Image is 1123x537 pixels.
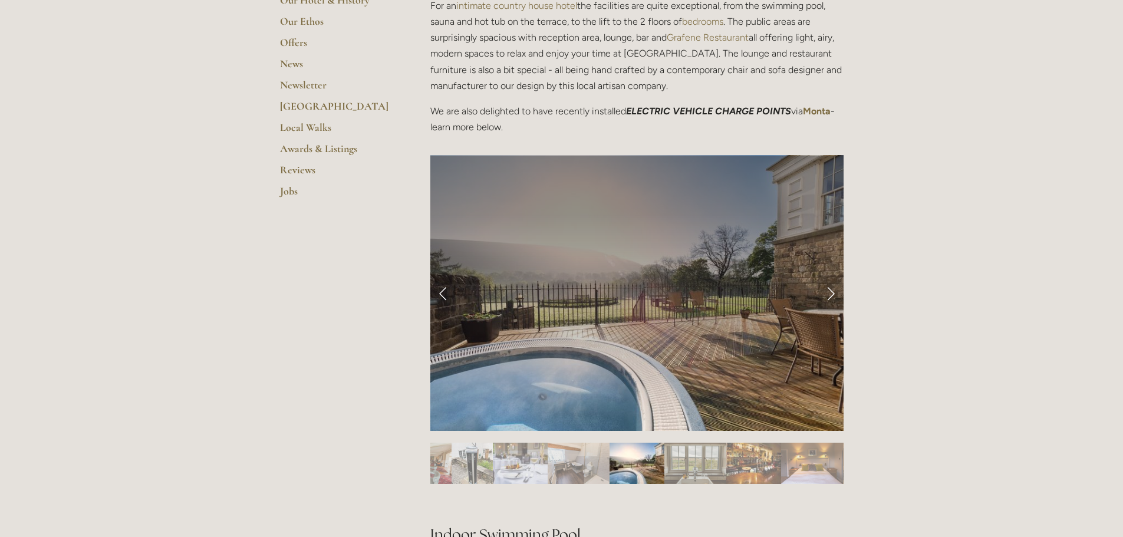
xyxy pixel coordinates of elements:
[548,443,610,484] img: Slide 7
[280,100,393,121] a: [GEOGRAPHIC_DATA]
[667,32,749,43] a: Grafene Restaurant
[280,78,393,100] a: Newsletter
[430,103,844,135] p: We are also delighted to have recently installed via - learn more below.
[726,443,781,484] img: Slide 10
[818,275,844,311] a: Next Slide
[280,163,393,185] a: Reviews
[803,106,831,117] a: Monta
[843,443,905,484] img: Slide 12
[664,443,726,484] img: Slide 9
[280,57,393,78] a: News
[280,121,393,142] a: Local Walks
[280,36,393,57] a: Offers
[430,275,456,311] a: Previous Slide
[781,443,843,484] img: Slide 11
[626,106,791,117] em: ELECTRIC VEHICLE CHARGE POINTS
[610,443,664,484] img: Slide 8
[682,16,723,27] a: bedrooms
[452,443,493,484] img: Slide 5
[280,185,393,206] a: Jobs
[280,142,393,163] a: Awards & Listings
[493,443,548,484] img: Slide 6
[280,15,393,36] a: Our Ethos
